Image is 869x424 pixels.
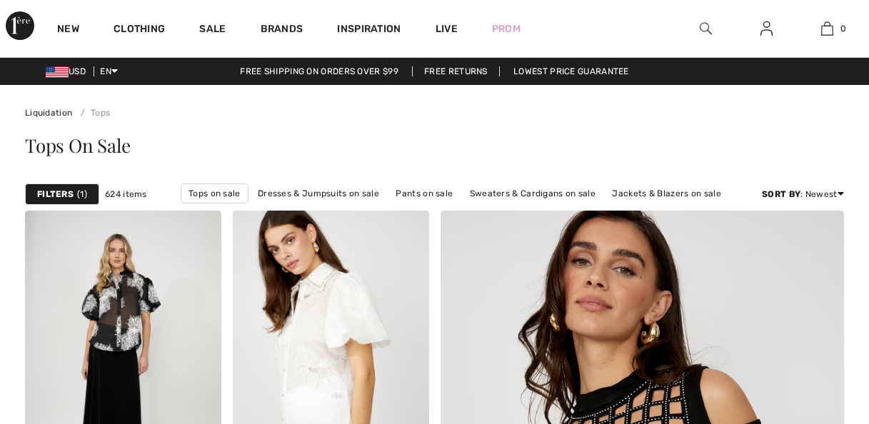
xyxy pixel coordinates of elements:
[762,188,844,201] div: : Newest
[25,133,130,158] span: Tops On Sale
[337,23,401,38] span: Inspiration
[749,20,784,38] a: Sign In
[798,20,857,37] a: 0
[75,108,111,118] a: Tops
[760,20,773,37] img: My Info
[6,11,34,40] img: 1ère Avenue
[840,22,846,35] span: 0
[502,66,641,76] a: Lowest Price Guarantee
[821,20,833,37] img: My Bag
[251,184,386,203] a: Dresses & Jumpsuits on sale
[412,66,500,76] a: Free Returns
[46,66,69,78] img: US Dollar
[37,188,74,201] strong: Filters
[100,66,118,76] span: EN
[114,23,165,38] a: Clothing
[228,66,410,76] a: Free shipping on orders over $99
[762,189,800,199] strong: Sort By
[605,184,728,203] a: Jackets & Blazers on sale
[388,184,460,203] a: Pants on sale
[57,23,79,38] a: New
[436,21,458,36] a: Live
[181,183,248,203] a: Tops on sale
[46,66,91,76] span: USD
[25,108,72,118] a: Liquidation
[463,184,603,203] a: Sweaters & Cardigans on sale
[445,203,537,222] a: Outerwear on sale
[700,20,712,37] img: search the website
[105,188,147,201] span: 624 items
[372,203,443,222] a: Skirts on sale
[77,188,87,201] span: 1
[199,23,226,38] a: Sale
[261,23,303,38] a: Brands
[492,21,521,36] a: Prom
